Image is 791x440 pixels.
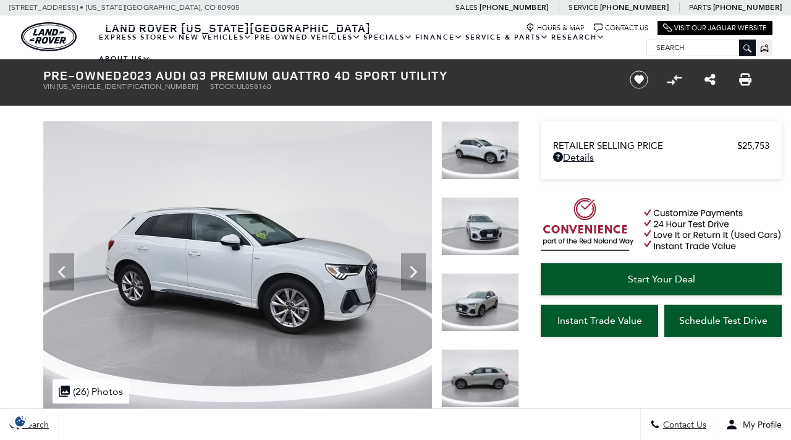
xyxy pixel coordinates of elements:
[98,20,378,35] a: Land Rover [US_STATE][GEOGRAPHIC_DATA]
[716,409,791,440] button: Open user profile menu
[625,70,653,90] button: Save vehicle
[679,315,768,326] span: Schedule Test Drive
[210,82,237,91] span: Stock:
[550,27,606,48] a: Research
[362,27,414,48] a: Specials
[98,27,177,48] a: EXPRESS STORE
[553,151,769,163] a: Details
[541,263,782,295] a: Start Your Deal
[21,22,77,51] a: land-rover
[98,48,152,70] a: About Us
[557,315,642,326] span: Instant Trade Value
[739,72,751,87] a: Print this Pre-Owned 2023 Audi Q3 Premium quattro 4D Sport Utility
[237,82,271,91] span: UL058160
[441,121,519,180] img: Used 2023 Ibis White Audi Premium image 2
[43,82,57,91] span: VIN:
[526,23,585,33] a: Hours & Map
[464,27,550,48] a: Service & Parts
[689,3,711,12] span: Parts
[49,253,74,290] div: Previous
[441,273,519,332] img: Used 2023 Ibis White Audi Premium image 4
[177,27,253,48] a: New Vehicles
[541,305,658,337] a: Instant Trade Value
[43,121,432,413] img: Used 2023 Ibis White Audi Premium image 2
[600,2,669,12] a: [PHONE_NUMBER]
[713,2,782,12] a: [PHONE_NUMBER]
[414,27,464,48] a: Finance
[401,253,426,290] div: Next
[253,27,362,48] a: Pre-Owned Vehicles
[665,70,683,89] button: Compare vehicle
[704,72,716,87] a: Share this Pre-Owned 2023 Audi Q3 Premium quattro 4D Sport Utility
[9,3,240,12] a: [STREET_ADDRESS] • [US_STATE][GEOGRAPHIC_DATA], CO 80905
[98,27,646,70] nav: Main Navigation
[6,415,35,428] section: Click to Open Cookie Consent Modal
[21,22,77,51] img: Land Rover
[441,197,519,256] img: Used 2023 Ibis White Audi Premium image 3
[628,273,695,285] span: Start Your Deal
[57,82,198,91] span: [US_VEHICLE_IDENTIFICATION_NUMBER]
[455,3,478,12] span: Sales
[664,305,782,337] a: Schedule Test Drive
[53,379,129,404] div: (26) Photos
[737,140,769,151] span: $25,753
[43,67,122,83] strong: Pre-Owned
[6,415,35,428] img: Opt-Out Icon
[553,140,769,151] a: Retailer Selling Price $25,753
[660,420,706,430] span: Contact Us
[569,3,598,12] span: Service
[553,140,737,151] span: Retailer Selling Price
[43,69,609,82] h1: 2023 Audi Q3 Premium quattro 4D Sport Utility
[594,23,648,33] a: Contact Us
[663,23,767,33] a: Visit Our Jaguar Website
[441,349,519,408] img: Used 2023 Ibis White Audi Premium image 5
[738,420,782,430] span: My Profile
[105,20,371,35] span: Land Rover [US_STATE][GEOGRAPHIC_DATA]
[480,2,548,12] a: [PHONE_NUMBER]
[647,40,755,55] input: Search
